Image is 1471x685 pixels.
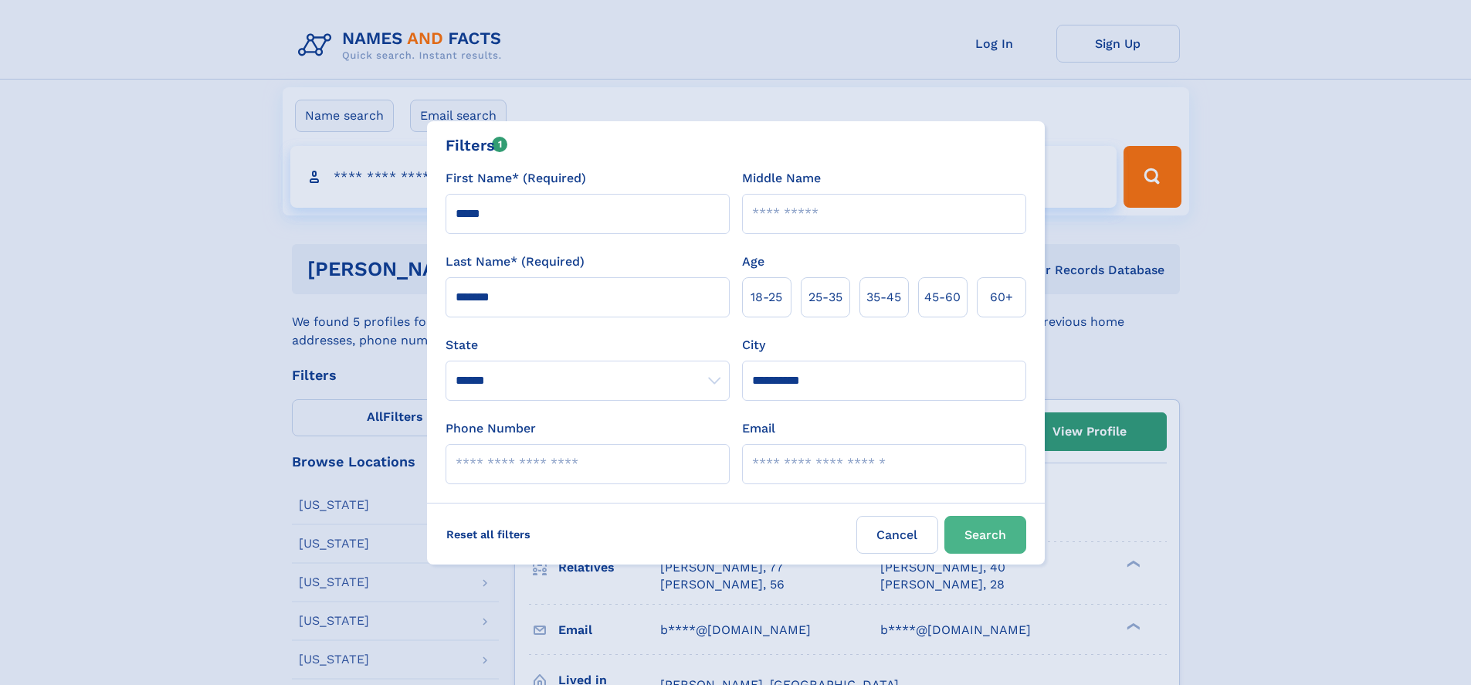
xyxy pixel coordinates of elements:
[446,253,585,271] label: Last Name* (Required)
[742,169,821,188] label: Middle Name
[742,336,765,354] label: City
[856,516,938,554] label: Cancel
[751,288,782,307] span: 18‑25
[990,288,1013,307] span: 60+
[446,419,536,438] label: Phone Number
[742,253,764,271] label: Age
[436,516,541,553] label: Reset all filters
[446,134,508,157] div: Filters
[742,419,775,438] label: Email
[866,288,901,307] span: 35‑45
[808,288,842,307] span: 25‑35
[924,288,961,307] span: 45‑60
[944,516,1026,554] button: Search
[446,336,730,354] label: State
[446,169,586,188] label: First Name* (Required)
